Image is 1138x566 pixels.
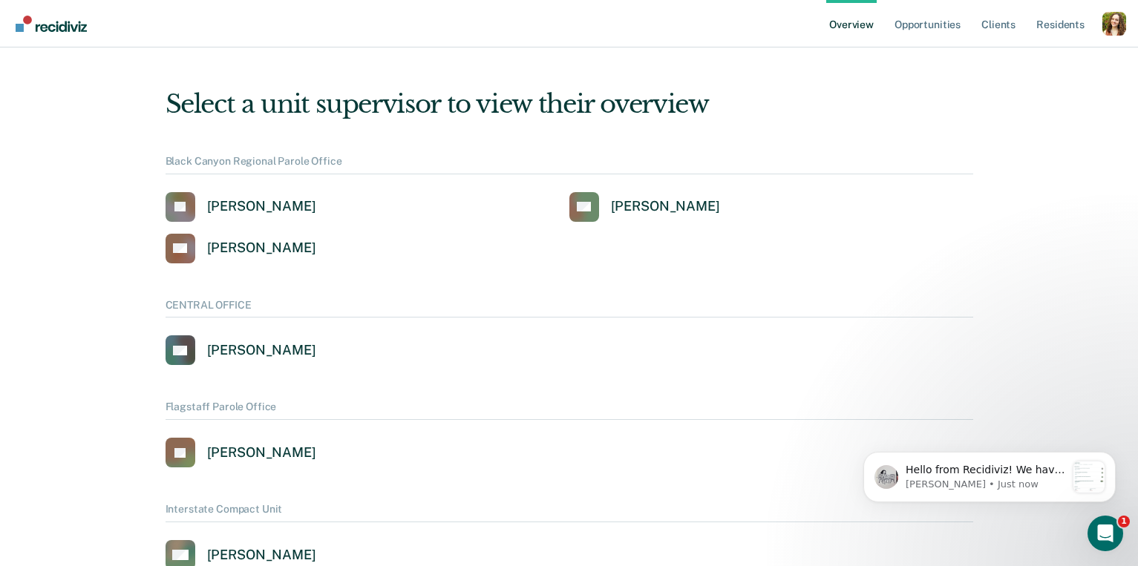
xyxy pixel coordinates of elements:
[207,342,316,359] div: [PERSON_NAME]
[166,155,973,174] div: Black Canyon Regional Parole Office
[16,16,87,32] img: Recidiviz
[166,401,973,420] div: Flagstaff Parole Office
[1088,516,1123,551] iframe: Intercom live chat
[207,240,316,257] div: [PERSON_NAME]
[611,198,720,215] div: [PERSON_NAME]
[166,299,973,318] div: CENTRAL OFFICE
[166,438,316,467] a: [PERSON_NAME]
[65,42,224,525] span: Hello from Recidiviz! We have some exciting news. Officers will now have their own Overview page ...
[569,192,720,222] a: [PERSON_NAME]
[166,503,973,522] div: Interstate Compact Unit
[207,547,316,564] div: [PERSON_NAME]
[841,422,1138,526] iframe: Intercom notifications message
[166,192,316,222] a: [PERSON_NAME]
[207,444,316,461] div: [PERSON_NAME]
[65,56,225,69] p: Message from Kim, sent Just now
[166,335,316,365] a: [PERSON_NAME]
[207,198,316,215] div: [PERSON_NAME]
[1102,12,1126,36] button: Profile dropdown button
[166,89,973,119] div: Select a unit supervisor to view their overview
[166,234,316,263] a: [PERSON_NAME]
[1118,516,1130,527] span: 1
